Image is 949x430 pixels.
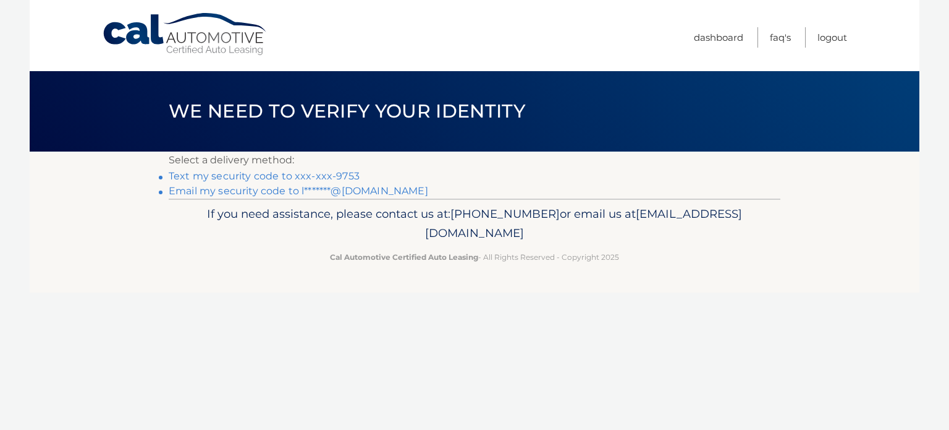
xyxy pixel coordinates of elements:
span: [PHONE_NUMBER] [450,207,560,221]
a: Email my security code to l*******@[DOMAIN_NAME] [169,185,428,197]
a: Dashboard [694,27,743,48]
a: Text my security code to xxx-xxx-9753 [169,170,360,182]
a: Logout [817,27,847,48]
strong: Cal Automotive Certified Auto Leasing [330,252,478,262]
a: FAQ's [770,27,791,48]
p: - All Rights Reserved - Copyright 2025 [177,251,772,264]
p: Select a delivery method: [169,152,780,169]
span: We need to verify your identity [169,100,525,123]
p: If you need assistance, please contact us at: or email us at [177,204,772,244]
a: Cal Automotive [102,12,269,56]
